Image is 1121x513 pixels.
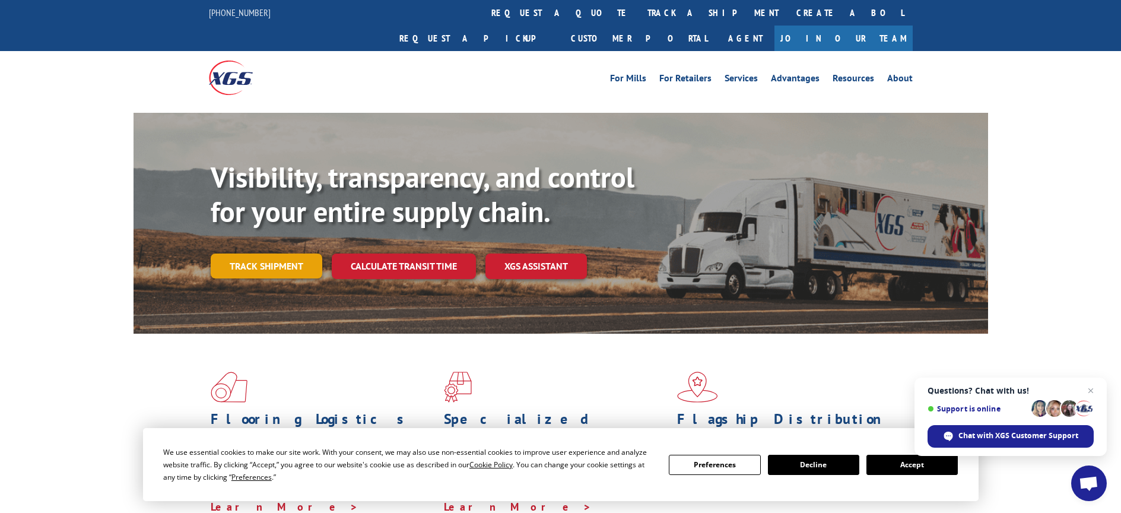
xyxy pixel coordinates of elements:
div: Cookie Consent Prompt [143,428,979,501]
span: Support is online [928,404,1027,413]
span: Cookie Policy [469,460,513,470]
span: Chat with XGS Customer Support [958,430,1078,441]
div: We use essential cookies to make our site work. With your consent, we may also use non-essential ... [163,446,655,483]
div: Chat with XGS Customer Support [928,425,1094,448]
img: xgs-icon-flagship-distribution-model-red [677,372,718,403]
a: Agent [716,26,774,51]
a: Services [725,74,758,87]
h1: Specialized Freight Experts [444,412,668,446]
b: Visibility, transparency, and control for your entire supply chain. [211,159,634,230]
a: For Mills [610,74,646,87]
a: About [887,74,913,87]
img: xgs-icon-total-supply-chain-intelligence-red [211,372,247,403]
a: Join Our Team [774,26,913,51]
a: Resources [833,74,874,87]
button: Accept [866,455,958,475]
a: XGS ASSISTANT [485,254,587,279]
img: xgs-icon-focused-on-flooring-red [444,372,472,403]
a: Advantages [771,74,820,87]
a: Request a pickup [390,26,562,51]
h1: Flooring Logistics Solutions [211,412,435,446]
div: Open chat [1071,465,1107,501]
button: Preferences [669,455,760,475]
a: Track shipment [211,254,322,278]
a: [PHONE_NUMBER] [209,7,271,18]
span: Close chat [1084,384,1098,398]
span: Preferences [231,472,272,482]
a: For Retailers [659,74,712,87]
a: Calculate transit time [332,254,476,279]
span: Questions? Chat with us! [928,386,1094,395]
h1: Flagship Distribution Model [677,412,901,446]
button: Decline [768,455,859,475]
a: Customer Portal [562,26,716,51]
